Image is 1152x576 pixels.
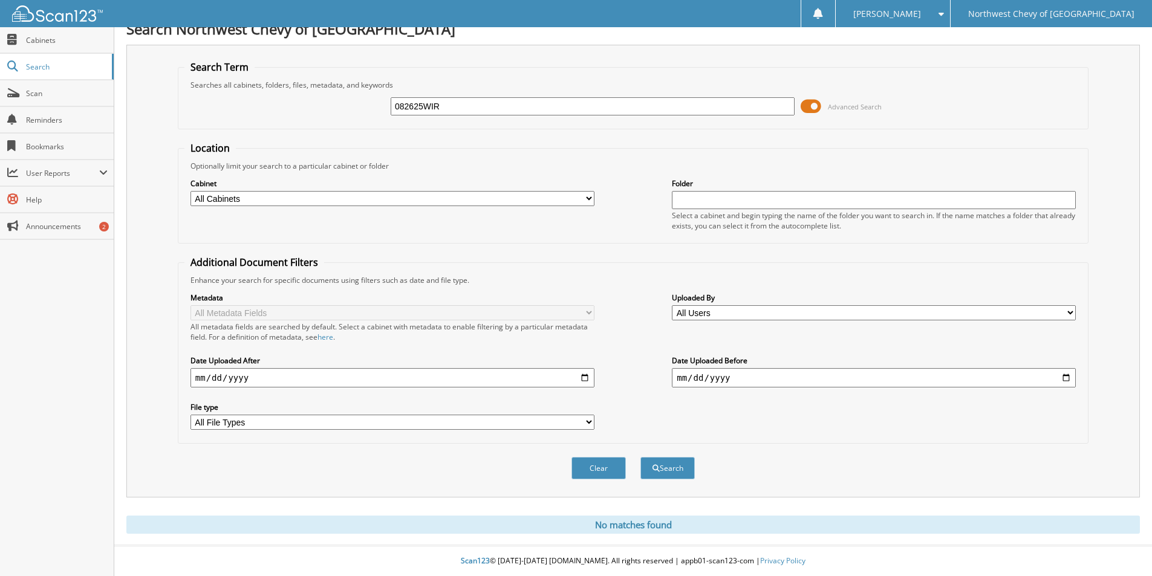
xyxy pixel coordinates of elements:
[184,80,1082,90] div: Searches all cabinets, folders, files, metadata, and keywords
[640,457,695,479] button: Search
[190,293,594,303] label: Metadata
[828,102,882,111] span: Advanced Search
[461,555,490,566] span: Scan123
[190,322,594,342] div: All metadata fields are searched by default. Select a cabinet with metadata to enable filtering b...
[26,221,108,231] span: Announcements
[571,457,626,479] button: Clear
[968,10,1134,18] span: Northwest Chevy of [GEOGRAPHIC_DATA]
[672,178,1076,189] label: Folder
[184,60,255,74] legend: Search Term
[26,195,108,205] span: Help
[26,168,99,178] span: User Reports
[853,10,921,18] span: [PERSON_NAME]
[184,256,324,269] legend: Additional Document Filters
[672,293,1076,303] label: Uploaded By
[184,141,236,155] legend: Location
[126,516,1140,534] div: No matches found
[26,115,108,125] span: Reminders
[317,332,333,342] a: here
[672,355,1076,366] label: Date Uploaded Before
[26,88,108,99] span: Scan
[184,161,1082,171] div: Optionally limit your search to a particular cabinet or folder
[26,62,106,72] span: Search
[190,368,594,387] input: start
[126,19,1140,39] h1: Search Northwest Chevy of [GEOGRAPHIC_DATA]
[114,546,1152,576] div: © [DATE]-[DATE] [DOMAIN_NAME]. All rights reserved | appb01-scan123-com |
[672,368,1076,387] input: end
[26,141,108,152] span: Bookmarks
[190,178,594,189] label: Cabinet
[99,222,109,231] div: 2
[672,210,1076,231] div: Select a cabinet and begin typing the name of the folder you want to search in. If the name match...
[190,355,594,366] label: Date Uploaded After
[190,402,594,412] label: File type
[184,275,1082,285] div: Enhance your search for specific documents using filters such as date and file type.
[12,5,103,22] img: scan123-logo-white.svg
[26,35,108,45] span: Cabinets
[760,555,805,566] a: Privacy Policy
